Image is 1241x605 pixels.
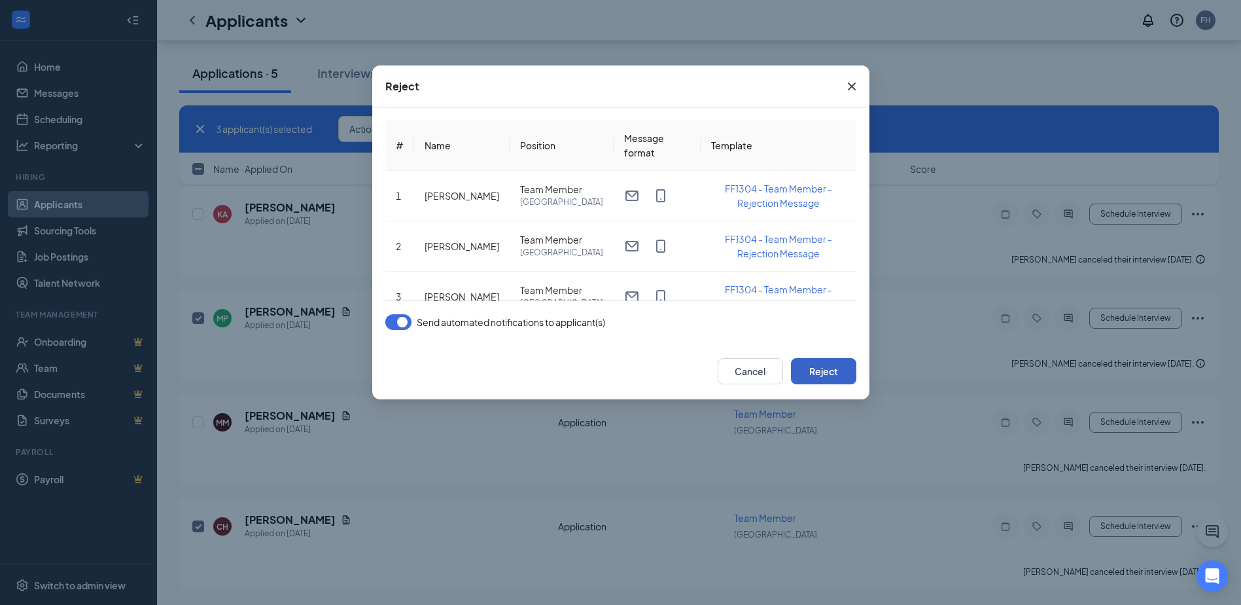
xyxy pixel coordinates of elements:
[725,183,832,209] span: FF1304 - Team Member - Rejection Message
[711,181,845,210] button: FF1304 - Team Member - Rejection Message
[725,284,832,310] span: FF1304 - Team Member - Rejection Message
[624,238,640,254] svg: Email
[844,79,860,94] svg: Cross
[396,240,401,252] span: 2
[520,246,603,259] span: [GEOGRAPHIC_DATA]
[624,188,640,204] svg: Email
[624,289,640,304] svg: Email
[614,120,701,171] th: Message format
[414,120,510,171] th: Name
[791,358,856,384] button: Reject
[520,297,603,310] span: [GEOGRAPHIC_DATA]
[414,272,510,322] td: [PERSON_NAME]
[520,196,603,209] span: [GEOGRAPHIC_DATA]
[414,221,510,272] td: [PERSON_NAME]
[653,238,669,254] svg: MobileSms
[510,120,614,171] th: Position
[417,314,605,330] span: Send automated notifications to applicant(s)
[385,79,419,94] div: Reject
[1197,560,1228,592] div: Open Intercom Messenger
[396,291,401,302] span: 3
[520,183,603,196] span: Team Member
[834,65,869,107] button: Close
[385,120,414,171] th: #
[520,233,603,246] span: Team Member
[718,358,783,384] button: Cancel
[725,233,832,259] span: FF1304 - Team Member - Rejection Message
[396,190,401,202] span: 1
[653,289,669,304] svg: MobileSms
[711,282,845,311] button: FF1304 - Team Member - Rejection Message
[711,232,845,261] button: FF1304 - Team Member - Rejection Message
[414,171,510,221] td: [PERSON_NAME]
[701,120,856,171] th: Template
[520,284,603,297] span: Team Member
[653,188,669,204] svg: MobileSms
